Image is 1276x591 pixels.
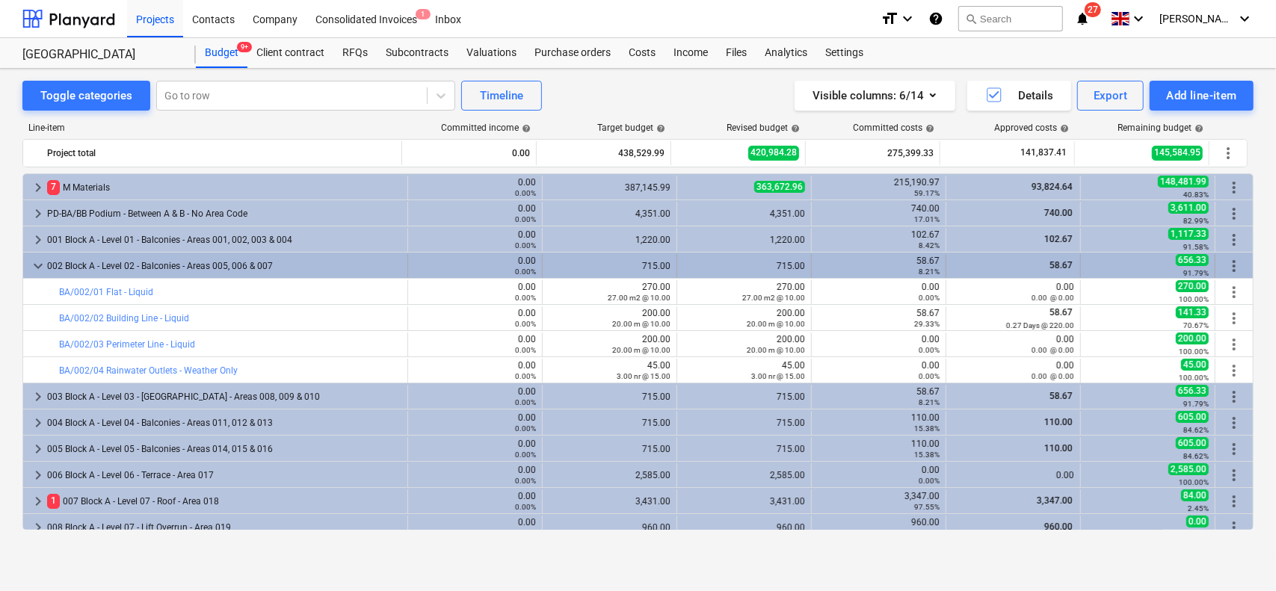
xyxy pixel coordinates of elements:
div: 0.00 [414,334,536,355]
div: 200.00 [683,308,805,329]
small: 0.00% [515,267,536,276]
div: 2,585.00 [683,470,805,480]
div: 438,529.99 [543,141,665,165]
span: keyboard_arrow_down [29,257,47,275]
div: 715.00 [683,392,805,402]
span: 960.00 [1043,522,1074,532]
small: 3.00 nr @ 15.00 [751,372,805,380]
span: keyboard_arrow_right [29,492,47,510]
div: 58.67 [818,256,940,276]
iframe: Chat Widget [1201,519,1276,591]
span: keyboard_arrow_right [29,440,47,458]
small: 27.00 m2 @ 10.00 [608,294,671,302]
div: Export [1094,86,1128,105]
span: More actions [1225,335,1243,353]
small: 15.38% [914,424,940,433]
div: Remaining budget [1118,123,1203,133]
span: help [519,124,531,133]
span: More actions [1225,179,1243,197]
small: 91.79% [1183,269,1209,277]
div: 001 Block A - Level 01 - Balconies - Areas 001, 002, 003 & 004 [47,228,401,252]
small: 2.45% [1188,504,1209,513]
div: Visible columns : 6/14 [813,86,937,105]
span: keyboard_arrow_right [29,179,47,197]
span: 58.67 [1048,307,1074,318]
span: More actions [1225,205,1243,223]
small: 8.21% [919,398,940,406]
div: 270.00 [549,282,671,303]
div: Subcontracts [377,38,457,68]
small: 100.00% [1179,347,1209,356]
div: 715.00 [683,418,805,428]
small: 0.00% [515,189,536,197]
span: 9+ [237,42,252,52]
div: 0.00 [414,308,536,329]
small: 91.79% [1183,400,1209,408]
div: 0.00 [414,491,536,512]
div: 960.00 [818,517,940,538]
span: keyboard_arrow_right [29,414,47,432]
span: help [788,124,800,133]
button: Details [967,81,1071,111]
a: Budget9+ [196,38,247,68]
span: 27 [1085,2,1101,17]
div: Toggle categories [40,86,132,105]
a: Settings [816,38,872,68]
a: BA/002/01 Flat - Liquid [59,287,153,297]
div: 0.00 [952,360,1074,381]
small: 0.00% [515,398,536,406]
a: Analytics [756,38,816,68]
span: 148,481.99 [1158,176,1209,188]
div: Committed income [441,123,531,133]
small: 0.00 @ 0.00 [1032,346,1074,354]
small: 59.17% [914,189,940,197]
div: Details [985,86,1053,105]
div: 0.00 [414,439,536,460]
div: Approved costs [994,123,1069,133]
span: 420,984.28 [748,146,799,160]
small: 27.00 m2 @ 10.00 [742,294,805,302]
button: Timeline [461,81,542,111]
div: Income [665,38,717,68]
i: keyboard_arrow_down [1129,10,1147,28]
div: 0.00 [952,470,1074,480]
span: More actions [1225,519,1243,536]
a: BA/002/04 Rainwater Outlets - Weather Only [59,365,238,376]
small: 0.00% [515,241,536,250]
span: keyboard_arrow_right [29,231,47,249]
small: 8.21% [919,267,940,276]
div: 715.00 [683,444,805,454]
div: 0.00 [414,465,536,486]
span: 363,672.96 [754,181,805,193]
span: search [965,13,977,25]
small: 0.00% [515,294,536,302]
a: Purchase orders [525,38,620,68]
small: 20.00 m @ 10.00 [612,320,671,328]
div: 740.00 [818,203,940,224]
span: 605.00 [1176,437,1209,449]
span: help [653,124,665,133]
small: 17.01% [914,215,940,223]
div: M Materials [47,176,401,199]
div: 0.00 [414,177,536,198]
div: 1,220.00 [683,235,805,245]
div: 387,145.99 [549,182,671,193]
span: keyboard_arrow_right [29,205,47,223]
div: Target budget [597,123,665,133]
a: Valuations [457,38,525,68]
small: 84.62% [1183,426,1209,434]
span: More actions [1225,492,1243,510]
div: 3,431.00 [549,496,671,507]
span: More actions [1225,362,1243,380]
button: Toggle categories [22,81,150,111]
div: 58.67 [818,308,940,329]
span: 84.00 [1181,489,1209,501]
div: [GEOGRAPHIC_DATA] [22,47,178,63]
div: 715.00 [549,444,671,454]
div: Add line-item [1166,86,1237,105]
small: 20.00 m @ 10.00 [747,320,805,328]
div: 1,220.00 [549,235,671,245]
span: keyboard_arrow_right [29,466,47,484]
